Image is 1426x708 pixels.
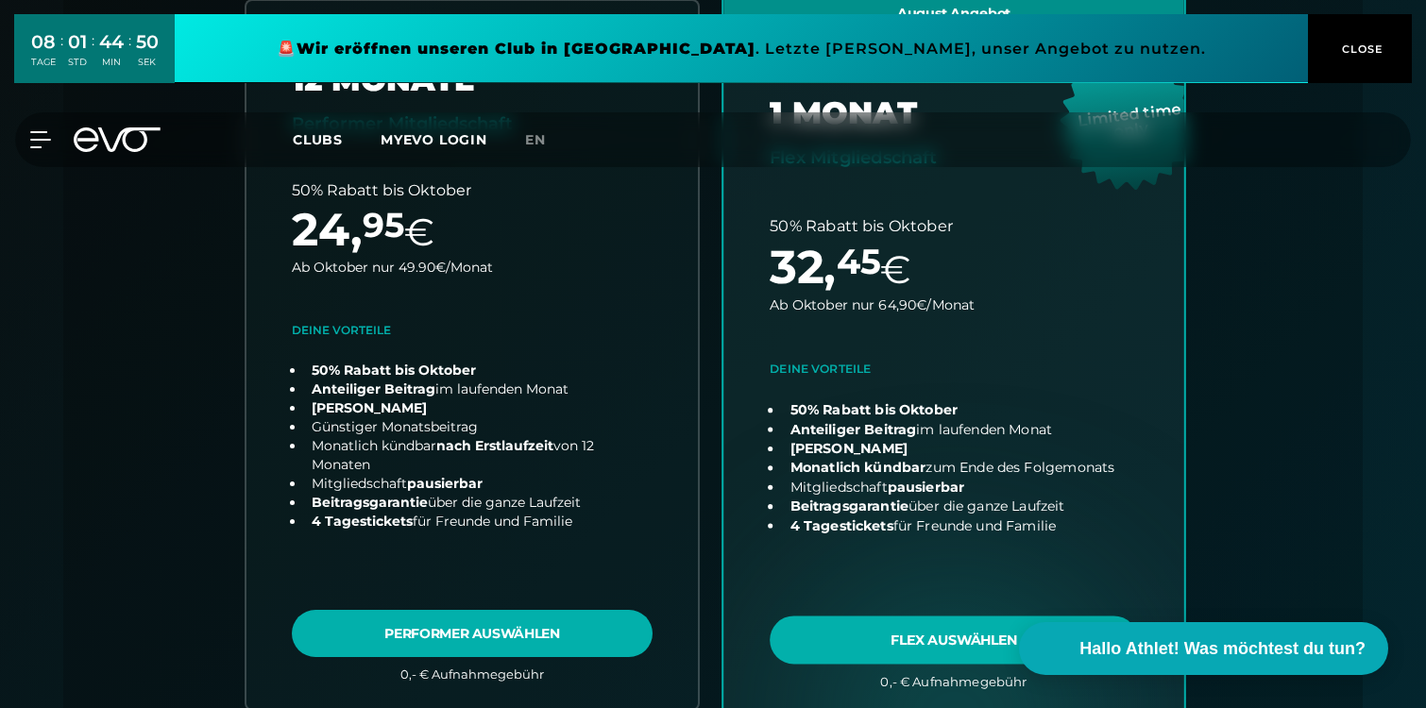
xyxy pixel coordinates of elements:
div: 01 [68,28,87,56]
div: 44 [99,28,124,56]
a: MYEVO LOGIN [381,131,487,148]
div: : [92,30,94,80]
span: en [525,131,546,148]
button: Hallo Athlet! Was möchtest du tun? [1019,622,1388,675]
div: 50 [136,28,159,56]
div: : [128,30,131,80]
a: en [525,129,569,151]
span: CLOSE [1337,41,1384,58]
div: MIN [99,56,124,69]
div: : [60,30,63,80]
span: Clubs [293,131,343,148]
div: 08 [31,28,56,56]
div: TAGE [31,56,56,69]
div: SEK [136,56,159,69]
button: CLOSE [1308,14,1412,83]
a: Clubs [293,130,381,148]
div: STD [68,56,87,69]
span: Hallo Athlet! Was möchtest du tun? [1079,636,1366,662]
